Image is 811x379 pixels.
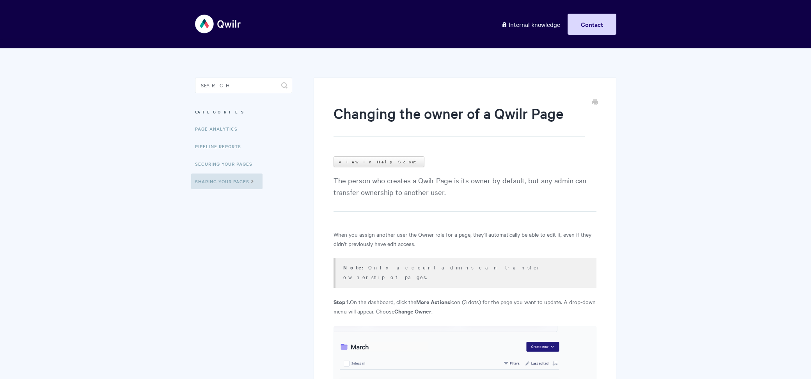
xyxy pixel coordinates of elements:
[195,138,247,154] a: Pipeline reports
[495,14,566,35] a: Internal knowledge
[334,174,596,212] p: The person who creates a Qwilr Page is its owner by default, but any admin can transfer ownership...
[191,174,263,189] a: Sharing Your Pages
[592,99,598,107] a: Print this Article
[343,264,368,271] strong: Note:
[195,9,241,39] img: Qwilr Help Center
[334,230,596,248] p: When you assign another user the Owner role for a page, they'll automatically be able to edit it,...
[568,14,616,35] a: Contact
[195,78,292,93] input: Search
[195,105,292,119] h3: Categories
[343,262,586,282] p: Only account admins can transfer ownership of pages.
[334,156,424,167] a: View in Help Scout
[334,103,584,137] h1: Changing the owner of a Qwilr Page
[334,298,350,306] strong: Step 1.
[416,298,450,306] strong: More Actions
[195,156,258,172] a: Securing Your Pages
[394,307,431,315] strong: Change Owner
[334,297,596,316] p: On the dashboard, click the icon (3 dots) for the page you want to update. A drop-down menu will ...
[195,121,243,136] a: Page Analytics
